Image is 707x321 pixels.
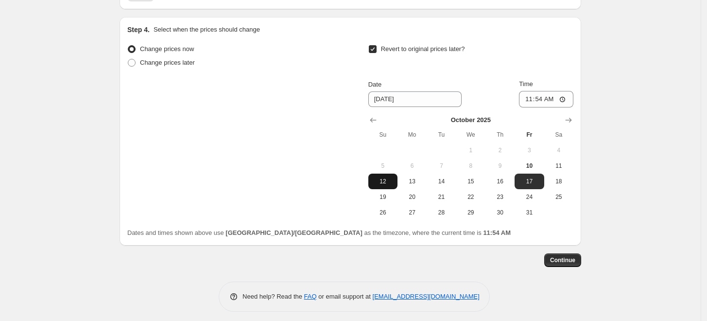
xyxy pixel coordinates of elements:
span: 9 [489,162,511,170]
span: Continue [550,256,575,264]
span: 26 [372,209,394,216]
span: 27 [401,209,423,216]
span: 11 [548,162,569,170]
b: 11:54 AM [483,229,511,236]
th: Monday [397,127,427,143]
span: 21 [431,193,452,201]
a: [EMAIL_ADDRESS][DOMAIN_NAME] [373,293,480,300]
input: 10/10/2025 [368,91,462,107]
th: Saturday [544,127,573,143]
th: Wednesday [456,127,485,143]
span: 29 [460,209,482,216]
button: Wednesday October 1 2025 [456,143,485,158]
button: Thursday October 2 2025 [485,143,515,158]
button: Friday October 24 2025 [515,189,544,205]
button: Tuesday October 7 2025 [427,158,456,174]
span: 17 [518,178,540,185]
button: Show next month, November 2025 [562,113,575,127]
button: Wednesday October 8 2025 [456,158,485,174]
span: 25 [548,193,569,201]
button: Thursday October 16 2025 [485,174,515,189]
button: Monday October 27 2025 [397,205,427,220]
a: FAQ [304,293,317,300]
span: Change prices now [140,45,194,53]
button: Monday October 13 2025 [397,174,427,189]
span: Time [519,80,533,88]
span: Su [372,131,394,139]
button: Wednesday October 29 2025 [456,205,485,220]
th: Tuesday [427,127,456,143]
span: 23 [489,193,511,201]
span: Date [368,81,381,88]
span: 7 [431,162,452,170]
button: Wednesday October 22 2025 [456,189,485,205]
input: 12:00 [519,91,573,107]
span: 22 [460,193,482,201]
span: 16 [489,178,511,185]
button: Thursday October 30 2025 [485,205,515,220]
button: Thursday October 9 2025 [485,158,515,174]
button: Tuesday October 28 2025 [427,205,456,220]
button: Saturday October 25 2025 [544,189,573,205]
span: 28 [431,209,452,216]
span: 2 [489,146,511,154]
span: 3 [518,146,540,154]
span: Dates and times shown above use as the timezone, where the current time is [127,229,511,236]
span: 31 [518,209,540,216]
button: Wednesday October 15 2025 [456,174,485,189]
button: Today Friday October 10 2025 [515,158,544,174]
span: Need help? Read the [242,293,304,300]
th: Friday [515,127,544,143]
span: 19 [372,193,394,201]
span: 14 [431,178,452,185]
span: 13 [401,178,423,185]
span: Revert to original prices later? [381,45,465,53]
span: Mo [401,131,423,139]
span: 24 [518,193,540,201]
th: Sunday [368,127,397,143]
button: Friday October 3 2025 [515,143,544,158]
button: Thursday October 23 2025 [485,189,515,205]
button: Show previous month, September 2025 [366,113,380,127]
span: Sa [548,131,569,139]
span: 6 [401,162,423,170]
b: [GEOGRAPHIC_DATA]/[GEOGRAPHIC_DATA] [225,229,362,236]
span: 1 [460,146,482,154]
span: Tu [431,131,452,139]
span: 4 [548,146,569,154]
button: Tuesday October 21 2025 [427,189,456,205]
p: Select when the prices should change [154,25,260,35]
span: 18 [548,178,569,185]
button: Sunday October 26 2025 [368,205,397,220]
button: Saturday October 11 2025 [544,158,573,174]
span: 10 [518,162,540,170]
span: or email support at [317,293,373,300]
span: Fr [518,131,540,139]
button: Sunday October 19 2025 [368,189,397,205]
button: Saturday October 4 2025 [544,143,573,158]
h2: Step 4. [127,25,150,35]
button: Saturday October 18 2025 [544,174,573,189]
span: 5 [372,162,394,170]
button: Monday October 20 2025 [397,189,427,205]
span: 20 [401,193,423,201]
span: Change prices later [140,59,195,66]
span: 12 [372,178,394,185]
span: 30 [489,209,511,216]
span: Th [489,131,511,139]
button: Friday October 17 2025 [515,174,544,189]
span: 15 [460,178,482,185]
button: Friday October 31 2025 [515,205,544,220]
button: Monday October 6 2025 [397,158,427,174]
button: Tuesday October 14 2025 [427,174,456,189]
th: Thursday [485,127,515,143]
span: We [460,131,482,139]
button: Continue [544,253,581,267]
button: Sunday October 12 2025 [368,174,397,189]
button: Sunday October 5 2025 [368,158,397,174]
span: 8 [460,162,482,170]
